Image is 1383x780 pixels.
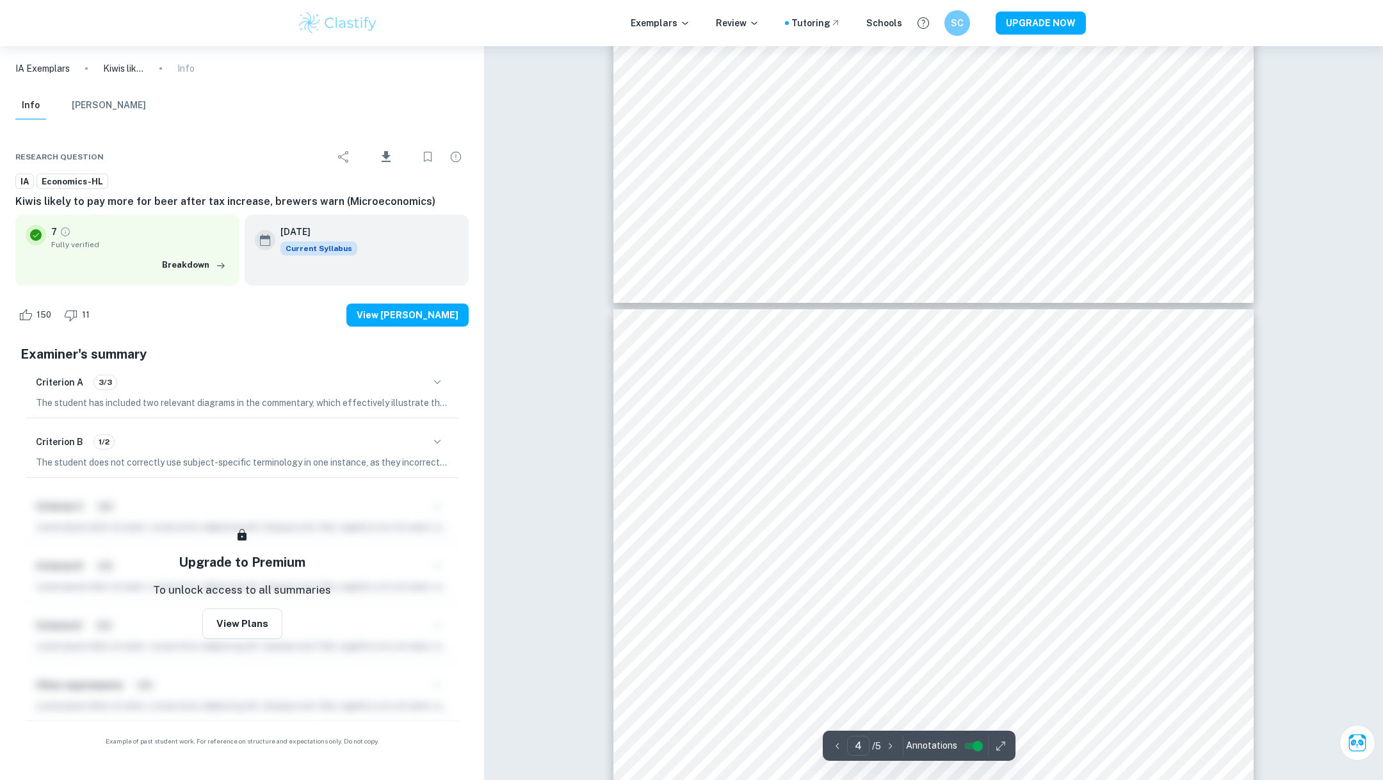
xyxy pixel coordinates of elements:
h5: Examiner's summary [20,345,464,364]
span: Annotations [906,739,957,752]
span: 3/3 [94,377,117,388]
h6: Criterion B [36,435,83,449]
span: Fully verified [51,239,229,250]
button: View [PERSON_NAME] [346,304,469,327]
a: Economics-HL [36,174,108,190]
p: The student does not correctly use subject-specific terminology in one instance, as they incorrec... [36,455,448,469]
a: IA Exemplars [15,61,70,76]
span: 1/2 [94,436,114,448]
span: IA [16,175,33,188]
button: UPGRADE NOW [996,12,1086,35]
p: / 5 [872,739,881,753]
a: IA [15,174,34,190]
h5: Upgrade to Premium [179,553,305,572]
button: Help and Feedback [912,12,934,34]
p: Info [177,61,195,76]
a: Schools [866,16,902,30]
img: Clastify logo [297,10,378,36]
p: 7 [51,225,57,239]
h6: Kiwis likely to pay more for beer after tax increase, brewers warn (Microeconomics) [15,194,469,209]
p: Kiwis likely to pay more for beer after tax increase, brewers warn (Microeconomics) [103,61,144,76]
a: Grade fully verified [60,226,71,238]
div: Report issue [443,144,469,170]
span: 11 [75,309,97,321]
p: Review [716,16,759,30]
span: Research question [15,151,104,163]
a: Tutoring [791,16,841,30]
span: 150 [29,309,58,321]
button: [PERSON_NAME] [72,92,146,120]
button: View Plans [202,608,282,639]
span: Economics-HL [37,175,108,188]
div: This exemplar is based on the current syllabus. Feel free to refer to it for inspiration/ideas wh... [280,241,357,256]
button: Breakdown [159,256,229,275]
p: To unlock access to all summaries [153,582,331,599]
div: Bookmark [415,144,441,170]
span: Current Syllabus [280,241,357,256]
div: Dislike [61,305,97,325]
button: Info [15,92,46,120]
span: Example of past student work. For reference on structure and expectations only. Do not copy. [15,736,469,746]
button: SC [944,10,970,36]
div: Share [331,144,357,170]
button: Ask Clai [1339,725,1375,761]
p: The student has included two relevant diagrams in the commentary, which effectively illustrate th... [36,396,448,410]
p: Exemplars [631,16,690,30]
h6: [DATE] [280,225,347,239]
h6: SC [950,16,965,30]
div: Like [15,305,58,325]
h6: Criterion A [36,375,83,389]
div: Download [359,140,412,174]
